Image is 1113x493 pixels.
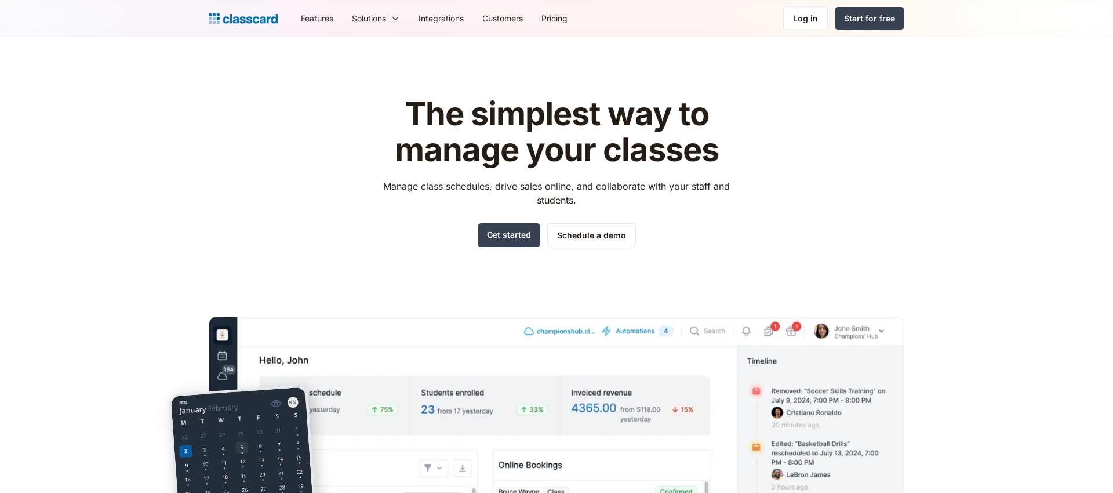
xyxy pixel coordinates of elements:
h1: The simplest way to manage your classes [373,96,741,168]
a: Log in [783,6,828,30]
div: Log in [793,12,818,24]
div: Solutions [352,12,386,24]
a: Schedule a demo [547,223,636,247]
a: home [209,10,278,27]
div: Solutions [343,5,409,31]
a: Start for free [835,7,904,30]
a: Customers [473,5,532,31]
a: Pricing [532,5,577,31]
p: Manage class schedules, drive sales online, and collaborate with your staff and students. [373,179,741,207]
a: Features [292,5,343,31]
div: Start for free [844,12,895,24]
a: Get started [478,223,540,247]
a: Integrations [409,5,473,31]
